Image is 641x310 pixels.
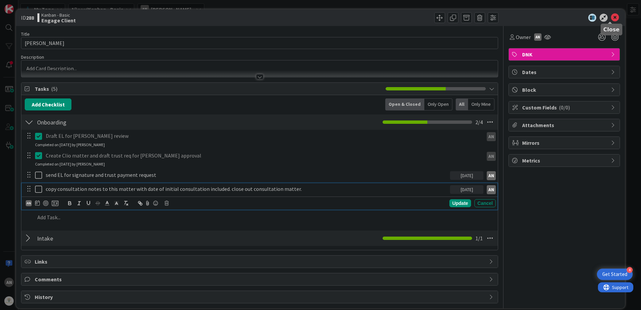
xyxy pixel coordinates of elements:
[522,121,608,129] span: Attachments
[487,171,496,180] div: AN
[450,185,483,194] div: [DATE]
[46,185,447,193] p: copy consultation notes to this matter with date of initial consultation included. close out cons...
[41,12,76,18] span: Kanban - Basic
[26,14,34,21] b: 288
[35,142,105,148] div: Completed on [DATE] by [PERSON_NAME]
[46,132,481,140] p: Draft EL for [PERSON_NAME] review
[385,98,424,110] div: Open & Closed
[522,157,608,165] span: Metrics
[522,139,608,147] span: Mirrors
[487,152,496,161] div: AN
[51,85,57,92] span: ( 5 )
[534,33,542,41] div: AN
[475,118,483,126] span: 2 / 4
[424,98,452,110] div: Only Open
[487,132,496,141] div: AN
[522,50,608,58] span: DNK
[522,103,608,111] span: Custom Fields
[35,161,105,167] div: Completed on [DATE] by [PERSON_NAME]
[46,152,481,160] p: Create Clio matter and draft trust req for [PERSON_NAME] approval
[35,85,382,93] span: Tasks
[21,31,30,37] label: Title
[35,293,486,301] span: History
[522,68,608,76] span: Dates
[21,54,44,60] span: Description
[597,269,633,280] div: Open Get Started checklist, remaining modules: 4
[602,271,627,278] div: Get Started
[35,232,185,244] input: Add Checklist...
[475,234,483,242] span: 1 / 1
[516,33,531,41] span: Owner
[449,199,471,207] div: Update
[41,18,76,23] b: Engage Client
[26,200,32,206] div: AN
[35,275,486,283] span: Comments
[35,116,185,128] input: Add Checklist...
[456,98,468,110] div: All
[627,267,633,273] div: 4
[450,171,483,180] div: [DATE]
[474,199,496,207] div: Cancel
[603,26,620,33] h5: Close
[35,258,486,266] span: Links
[522,86,608,94] span: Block
[468,98,494,110] div: Only Mine
[21,37,498,49] input: type card name here...
[46,171,447,179] p: send EL for signature and trust payment request
[25,98,71,110] button: Add Checklist
[559,104,570,111] span: ( 0/0 )
[14,1,30,9] span: Support
[21,14,34,22] span: ID
[487,185,496,194] div: AN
